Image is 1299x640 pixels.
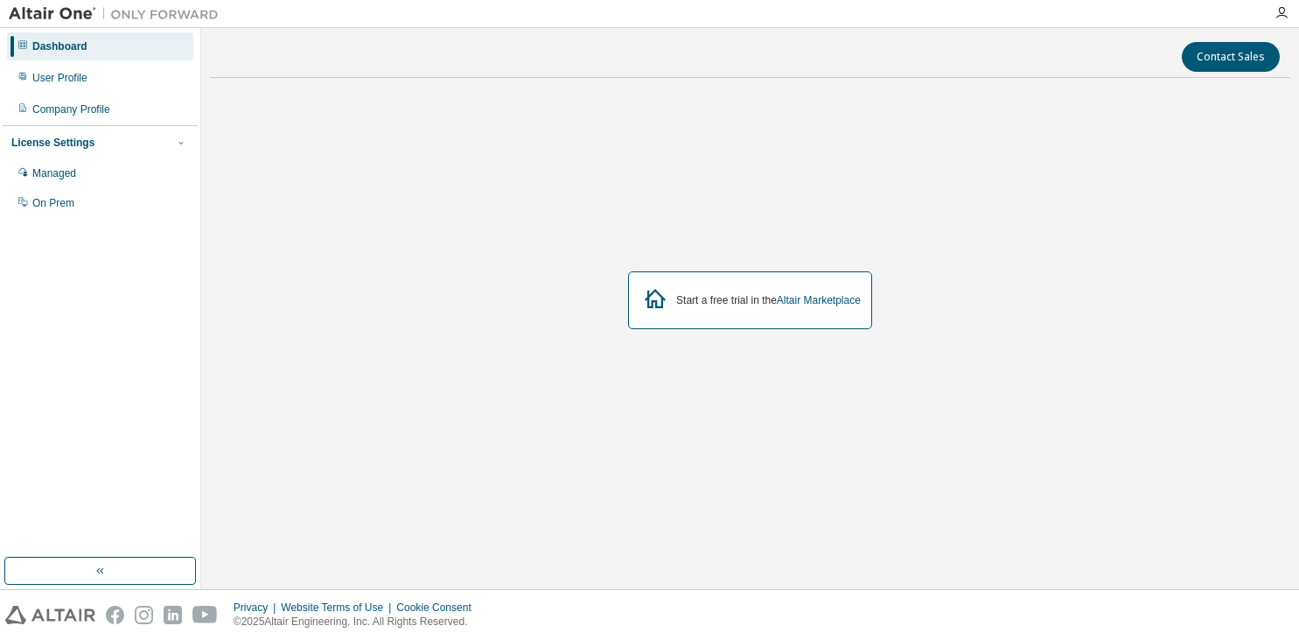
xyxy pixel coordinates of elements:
[281,601,396,615] div: Website Terms of Use
[32,166,76,180] div: Managed
[676,293,861,307] div: Start a free trial in the
[777,294,861,306] a: Altair Marketplace
[9,5,227,23] img: Altair One
[135,606,153,624] img: instagram.svg
[106,606,124,624] img: facebook.svg
[32,71,87,85] div: User Profile
[234,615,482,629] p: © 2025 Altair Engineering, Inc. All Rights Reserved.
[32,102,110,116] div: Company Profile
[5,606,95,624] img: altair_logo.svg
[32,39,87,53] div: Dashboard
[192,606,218,624] img: youtube.svg
[396,601,481,615] div: Cookie Consent
[164,606,182,624] img: linkedin.svg
[11,136,94,150] div: License Settings
[32,196,74,210] div: On Prem
[1182,42,1280,72] button: Contact Sales
[234,601,281,615] div: Privacy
